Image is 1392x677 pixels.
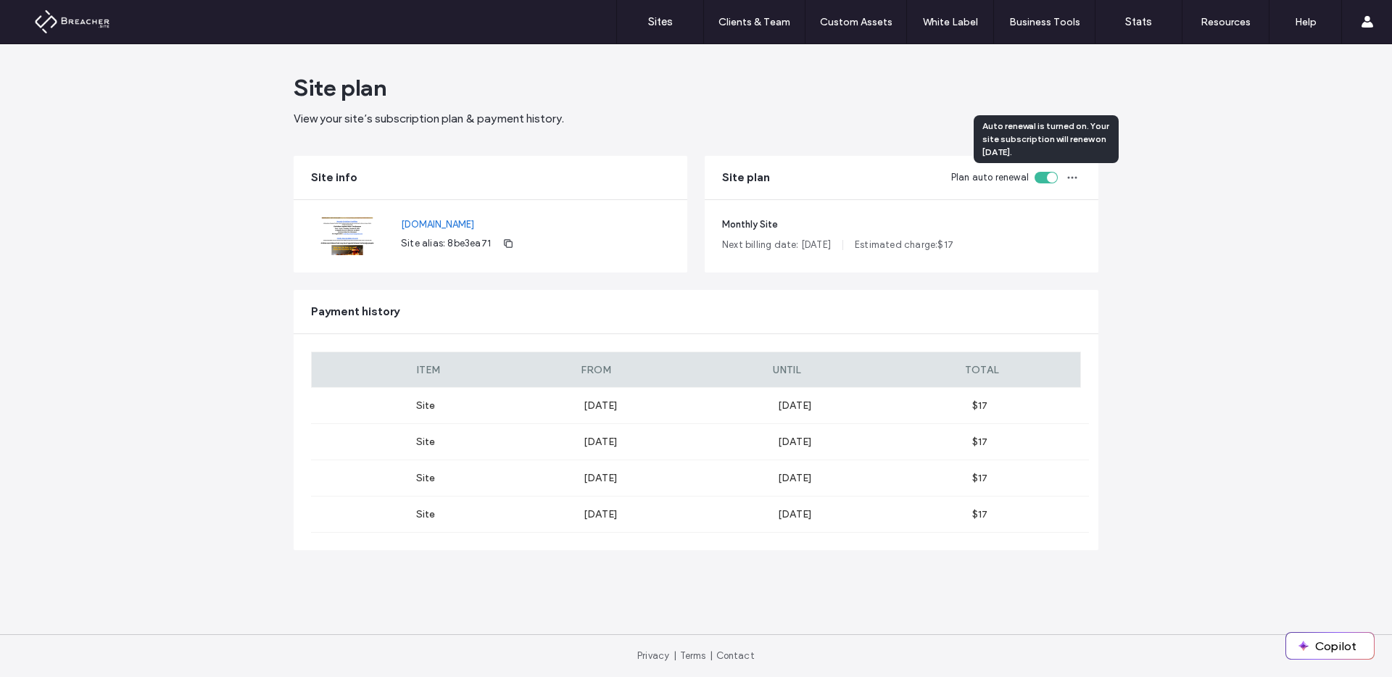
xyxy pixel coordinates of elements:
[1035,172,1058,183] div: toggle
[680,650,706,661] a: Terms
[33,10,63,23] span: Help
[312,364,581,376] label: ITEM
[778,472,972,484] label: [DATE]
[311,472,584,484] label: Site
[581,364,773,376] label: FROM
[1125,15,1152,28] label: Stats
[1201,16,1251,28] label: Resources
[648,15,673,28] label: Sites
[311,170,357,186] span: Site info
[311,508,584,520] label: Site
[584,399,778,412] label: [DATE]
[974,115,1119,163] div: Auto renewal is turned on. Your site subscription will renew on [DATE].
[722,170,770,186] span: Site plan
[923,16,978,28] label: White Label
[972,436,987,448] span: $17
[972,399,987,412] span: $17
[855,238,953,252] span: Estimated charge: 17
[294,73,386,102] span: Site plan
[773,364,965,376] label: UNTIL
[951,170,1029,185] span: Plan auto renewal
[1009,16,1080,28] label: Business Tools
[718,16,790,28] label: Clients & Team
[311,217,384,255] img: Screenshot.png
[965,364,999,376] span: TOTAL
[1295,16,1317,28] label: Help
[584,436,778,448] label: [DATE]
[311,304,399,320] span: Payment history
[722,238,831,252] span: Next billing date: [DATE]
[972,508,987,520] span: $17
[778,508,972,520] label: [DATE]
[710,650,713,661] span: |
[584,508,778,520] label: [DATE]
[716,650,755,661] a: Contact
[937,239,943,250] span: $
[401,236,491,251] span: Site alias: 8be3ea71
[722,217,1081,232] span: Monthly Site
[311,399,584,412] label: Site
[674,650,676,661] span: |
[778,399,972,412] label: [DATE]
[311,436,584,448] label: Site
[294,112,564,125] span: View your site’s subscription plan & payment history.
[820,16,892,28] label: Custom Assets
[401,217,520,232] a: [DOMAIN_NAME]
[1286,633,1374,659] button: Copilot
[972,472,987,484] span: $17
[637,650,669,661] a: Privacy
[584,472,778,484] label: [DATE]
[778,436,972,448] label: [DATE]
